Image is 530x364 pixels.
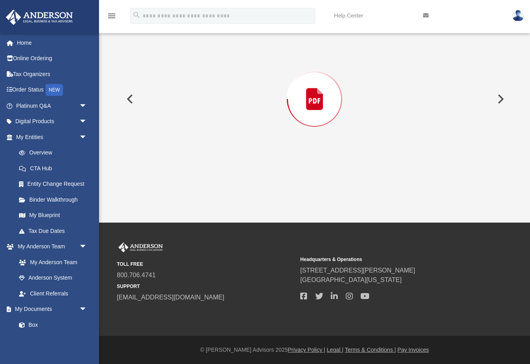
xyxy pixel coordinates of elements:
a: menu [107,15,116,21]
a: CTA Hub [11,160,99,176]
small: SUPPORT [117,283,295,290]
a: Tax Due Dates [11,223,99,239]
a: 800.706.4741 [117,272,156,278]
img: Anderson Advisors Platinum Portal [4,10,75,25]
span: arrow_drop_down [79,114,95,130]
a: Digital Productsarrow_drop_down [6,114,99,130]
a: Terms & Conditions | [345,347,396,353]
i: search [132,11,141,19]
button: Next File [491,88,509,110]
a: Tax Organizers [6,66,99,82]
a: Privacy Policy | [288,347,326,353]
a: My Anderson Teamarrow_drop_down [6,239,95,255]
a: Online Ordering [6,51,99,67]
a: Client Referrals [11,286,95,301]
a: Order StatusNEW [6,82,99,98]
div: NEW [46,84,63,96]
a: My Documentsarrow_drop_down [6,301,95,317]
i: menu [107,11,116,21]
button: Previous File [120,88,138,110]
a: Binder Walkthrough [11,192,99,208]
a: Home [6,35,99,51]
a: Platinum Q&Aarrow_drop_down [6,98,99,114]
a: Meeting Minutes [11,333,95,349]
a: My Anderson Team [11,254,91,270]
a: Overview [11,145,99,161]
small: TOLL FREE [117,261,295,268]
a: [STREET_ADDRESS][PERSON_NAME] [300,267,415,274]
span: arrow_drop_down [79,301,95,318]
a: My Entitiesarrow_drop_down [6,129,99,145]
span: arrow_drop_down [79,98,95,114]
small: Headquarters & Operations [300,256,478,263]
span: arrow_drop_down [79,129,95,145]
span: arrow_drop_down [79,239,95,255]
a: Entity Change Request [11,176,99,192]
a: [EMAIL_ADDRESS][DOMAIN_NAME] [117,294,224,301]
img: User Pic [512,10,524,21]
a: [GEOGRAPHIC_DATA][US_STATE] [300,276,402,283]
a: Pay Invoices [397,347,429,353]
a: Anderson System [11,270,95,286]
a: My Blueprint [11,208,95,223]
div: © [PERSON_NAME] Advisors 2025 [99,346,530,354]
img: Anderson Advisors Platinum Portal [117,242,164,253]
a: Box [11,317,91,333]
a: Legal | [327,347,343,353]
